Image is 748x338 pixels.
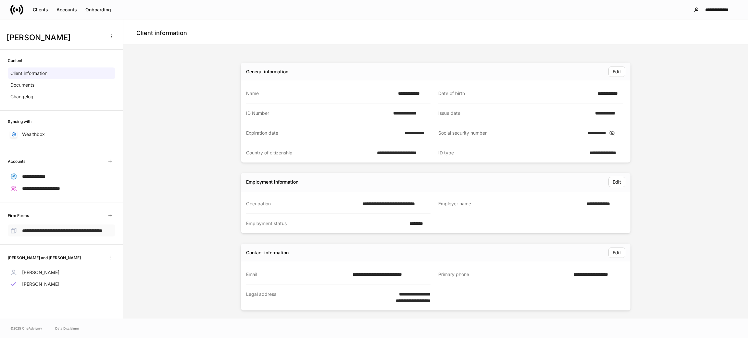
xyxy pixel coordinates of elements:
[246,150,373,156] div: Country of citizenship
[81,5,115,15] button: Onboarding
[8,278,115,290] a: [PERSON_NAME]
[10,93,33,100] p: Changelog
[438,150,586,156] div: ID type
[613,249,621,256] div: Edit
[8,267,115,278] a: [PERSON_NAME]
[246,200,358,207] div: Occupation
[8,57,22,64] h6: Content
[438,110,591,116] div: Issue date
[608,247,625,258] button: Edit
[608,177,625,187] button: Edit
[246,271,349,278] div: Email
[608,66,625,77] button: Edit
[55,326,79,331] a: Data Disclaimer
[246,68,288,75] div: General information
[8,67,115,79] a: Client information
[246,179,298,185] div: Employment information
[8,158,25,164] h6: Accounts
[6,32,104,43] h3: [PERSON_NAME]
[56,6,77,13] div: Accounts
[246,220,405,227] div: Employment status
[8,255,81,261] h6: [PERSON_NAME] and [PERSON_NAME]
[33,6,48,13] div: Clients
[8,79,115,91] a: Documents
[22,131,45,138] p: Wealthbox
[246,130,401,136] div: Expiration date
[10,82,34,88] p: Documents
[10,326,42,331] span: © 2025 OneAdvisory
[52,5,81,15] button: Accounts
[438,90,594,97] div: Date of birth
[22,269,59,276] p: [PERSON_NAME]
[29,5,52,15] button: Clients
[8,91,115,103] a: Changelog
[246,110,389,116] div: ID Number
[8,128,115,140] a: Wealthbox
[613,68,621,75] div: Edit
[8,212,29,219] h6: Firm Forms
[8,118,31,125] h6: Syncing with
[438,200,583,207] div: Employer name
[246,90,394,97] div: Name
[22,281,59,287] p: [PERSON_NAME]
[246,249,289,256] div: Contact information
[85,6,111,13] div: Onboarding
[438,271,569,278] div: Primary phone
[246,291,378,304] div: Legal address
[136,29,187,37] h4: Client information
[613,179,621,185] div: Edit
[438,130,584,136] div: Social security number
[10,70,47,77] p: Client information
